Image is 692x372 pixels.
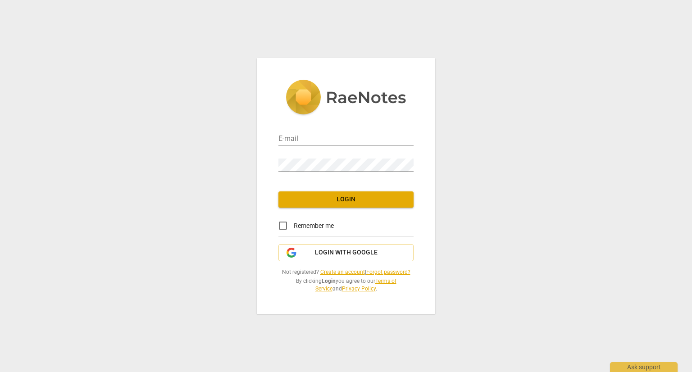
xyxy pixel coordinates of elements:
a: Forgot password? [366,269,410,275]
span: Login with Google [315,248,378,257]
a: Privacy Policy [342,286,376,292]
b: Login [322,278,336,284]
a: Create an account [320,269,365,275]
img: 5ac2273c67554f335776073100b6d88f.svg [286,80,406,117]
span: By clicking you agree to our and . [278,277,414,292]
a: Terms of Service [315,278,396,292]
span: Login [286,195,406,204]
button: Login with Google [278,244,414,261]
div: Ask support [610,362,678,372]
span: Remember me [294,221,334,231]
button: Login [278,191,414,208]
span: Not registered? | [278,268,414,276]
